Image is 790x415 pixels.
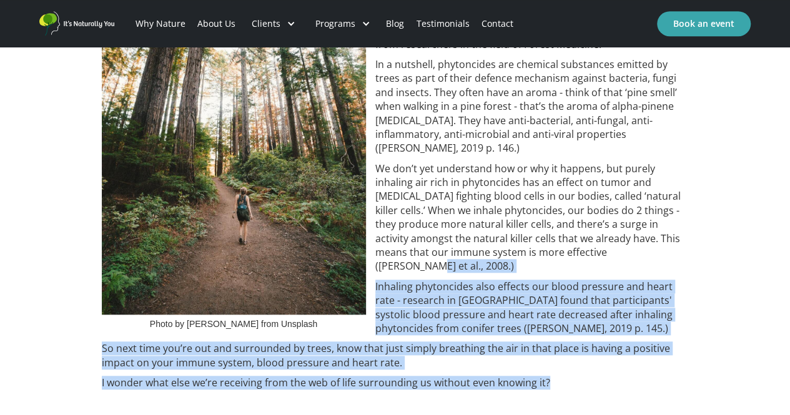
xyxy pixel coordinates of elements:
p: Inhaling phytoncides also effects our blood pressure and heart rate - research in [GEOGRAPHIC_DAT... [102,280,689,336]
a: home [39,11,114,36]
p: So next time you’re out and surrounded by trees, know that just simply breathing the air in that ... [102,341,689,369]
a: About Us [191,2,241,45]
figcaption: Photo by [PERSON_NAME] from Unsplash [102,318,366,330]
p: I wonder what else we’re receiving from the web of life surrounding us without even knowing it? [102,376,689,389]
a: Testimonials [410,2,475,45]
a: Contact [475,2,519,45]
div: Clients [252,17,280,30]
p: ‍ [102,396,689,410]
div: Programs [315,17,355,30]
a: Blog [380,2,410,45]
div: Programs [305,2,380,45]
p: We don’t yet understand how or why it happens, but purely inhaling air rich in phytoncides has an... [102,162,689,273]
p: In a nutshell, phytoncides are chemical substances emitted by trees as part of their defence mech... [102,57,689,155]
a: Why Nature [129,2,191,45]
div: Clients [242,2,305,45]
a: Book an event [657,11,751,36]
